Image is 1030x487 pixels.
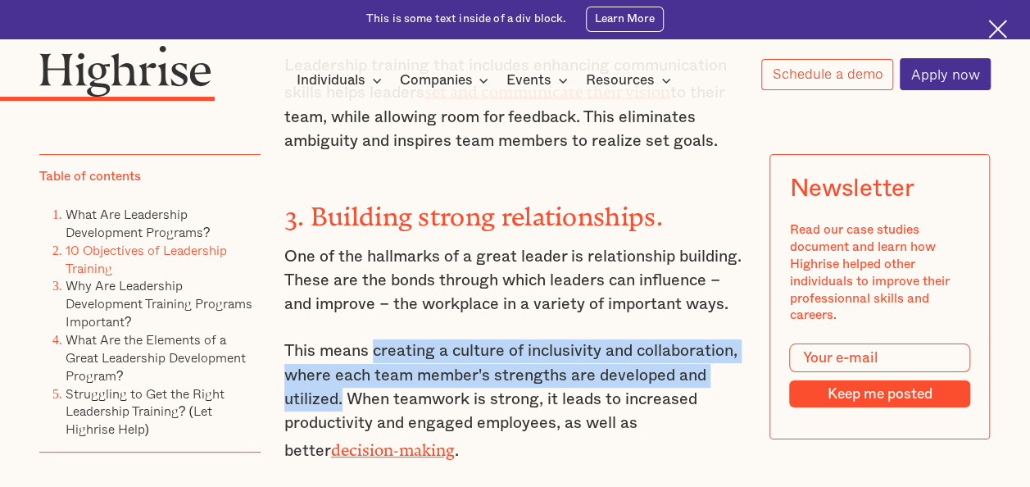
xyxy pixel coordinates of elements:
a: What Are the Elements of a Great Leadership Development Program? [66,330,246,385]
input: Your e-mail [790,344,970,372]
div: This is some text inside of a div block. [366,11,567,27]
img: Highrise logo [39,45,211,97]
div: Resources [586,71,676,90]
a: decision-making [331,441,455,452]
p: One of the hallmarks of a great leader is relationship building. These are the bonds through whic... [284,245,746,317]
div: Events [506,71,551,90]
a: 10 Objectives of Leadership Training [66,240,227,278]
div: Companies [399,71,472,90]
a: Apply now [900,58,991,90]
a: Schedule a demo [761,59,894,90]
a: What Are Leadership Development Programs? [66,204,211,242]
div: Read our case studies document and learn how Highrise helped other individuals to improve their p... [790,221,970,324]
strong: 3. Building strong relationships. [284,202,663,218]
a: Why Are Leadership Development Training Programs Important? [66,276,252,332]
p: This means creating a culture of inclusivity and collaboration, where each team member's strength... [284,339,746,463]
p: Leadership training that includes enhancing communication skills helps leaders to their team, whi... [284,54,746,154]
a: Struggling to Get the Right Leadership Training? (Let Highrise Help) [66,384,225,439]
form: Modal Form [790,344,970,407]
a: Learn More [586,7,664,31]
div: Events [506,71,573,90]
div: Individuals [297,71,365,90]
input: Keep me posted [790,380,970,407]
div: Companies [399,71,493,90]
div: Newsletter [790,175,914,203]
div: Resources [586,71,655,90]
div: Individuals [297,71,387,90]
div: Table of contents [39,168,141,185]
img: Cross icon [988,20,1007,39]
